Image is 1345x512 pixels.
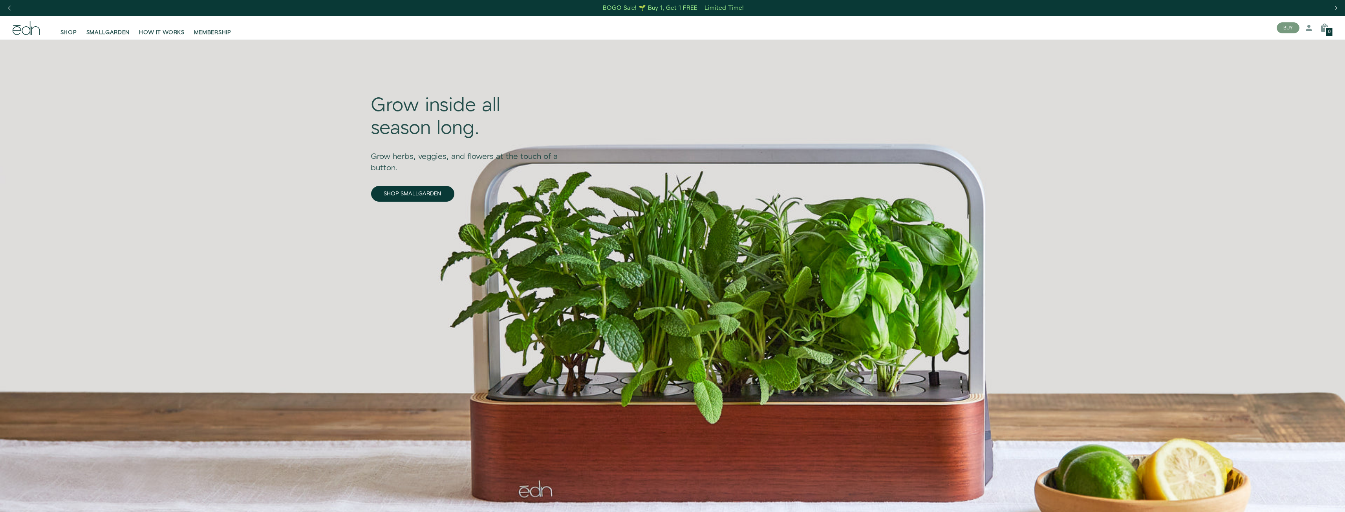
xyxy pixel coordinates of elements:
a: MEMBERSHIP [189,19,236,36]
button: BUY [1277,22,1299,33]
a: SHOP [56,19,82,36]
span: 0 [1328,30,1330,34]
span: HOW IT WORKS [139,29,184,36]
div: Grow herbs, veggies, and flowers at the touch of a button. [371,140,562,174]
span: MEMBERSHIP [194,29,231,36]
div: BOGO Sale! 🌱 Buy 1, Get 1 FREE – Limited Time! [603,4,744,12]
a: SHOP SMALLGARDEN [371,186,454,202]
a: HOW IT WORKS [134,19,189,36]
a: BOGO Sale! 🌱 Buy 1, Get 1 FREE – Limited Time! [602,2,745,14]
a: SMALLGARDEN [82,19,135,36]
div: Grow inside all season long. [371,95,562,140]
span: SHOP [60,29,77,36]
span: SMALLGARDEN [86,29,130,36]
